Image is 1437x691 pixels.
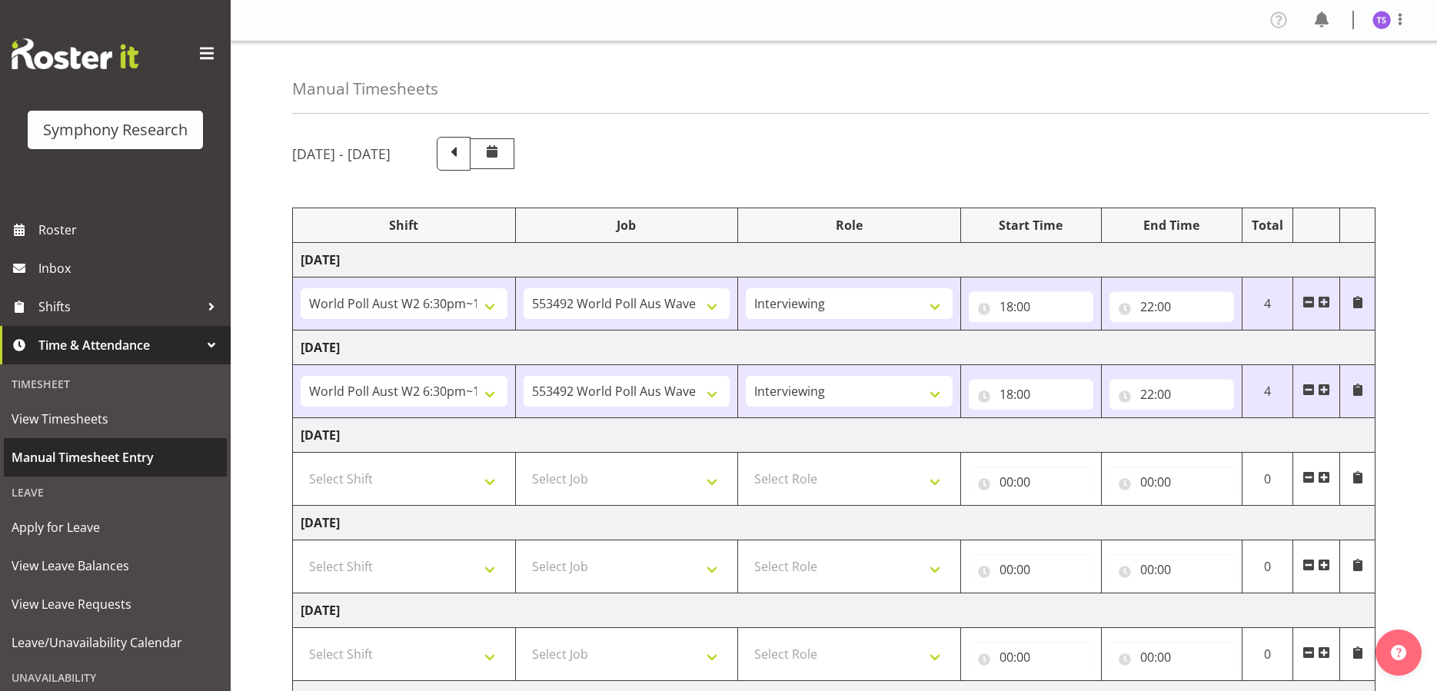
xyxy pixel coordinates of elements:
span: Leave/Unavailability Calendar [12,631,219,654]
td: [DATE] [293,331,1375,365]
span: Time & Attendance [38,334,200,357]
input: Click to select... [969,642,1093,673]
td: 0 [1242,540,1293,593]
a: View Leave Balances [4,546,227,585]
td: [DATE] [293,243,1375,277]
div: Start Time [969,216,1093,234]
a: Leave/Unavailability Calendar [4,623,227,662]
input: Click to select... [1109,379,1234,410]
span: Inbox [38,257,223,280]
td: [DATE] [293,418,1375,453]
span: Roster [38,218,223,241]
td: 0 [1242,453,1293,506]
div: Symphony Research [43,118,188,141]
a: View Timesheets [4,400,227,438]
img: theresa-smith5660.jpg [1372,11,1391,29]
span: View Leave Balances [12,554,219,577]
span: Manual Timesheet Entry [12,446,219,469]
input: Click to select... [1109,554,1234,585]
span: View Leave Requests [12,593,219,616]
td: 4 [1242,365,1293,418]
span: Shifts [38,295,200,318]
input: Click to select... [969,379,1093,410]
h5: [DATE] - [DATE] [292,145,391,162]
a: Manual Timesheet Entry [4,438,227,477]
a: Apply for Leave [4,508,227,546]
div: Shift [301,216,507,234]
td: [DATE] [293,506,1375,540]
div: Timesheet [4,368,227,400]
input: Click to select... [969,467,1093,497]
td: [DATE] [293,593,1375,628]
div: Job [524,216,730,234]
div: Total [1250,216,1286,234]
img: Rosterit website logo [12,38,138,69]
span: Apply for Leave [12,516,219,539]
td: 0 [1242,628,1293,681]
input: Click to select... [969,291,1093,322]
td: 4 [1242,277,1293,331]
a: View Leave Requests [4,585,227,623]
div: Role [746,216,953,234]
img: help-xxl-2.png [1391,645,1406,660]
input: Click to select... [969,554,1093,585]
input: Click to select... [1109,467,1234,497]
h4: Manual Timesheets [292,80,438,98]
span: View Timesheets [12,407,219,430]
input: Click to select... [1109,642,1234,673]
div: Leave [4,477,227,508]
input: Click to select... [1109,291,1234,322]
div: End Time [1109,216,1234,234]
